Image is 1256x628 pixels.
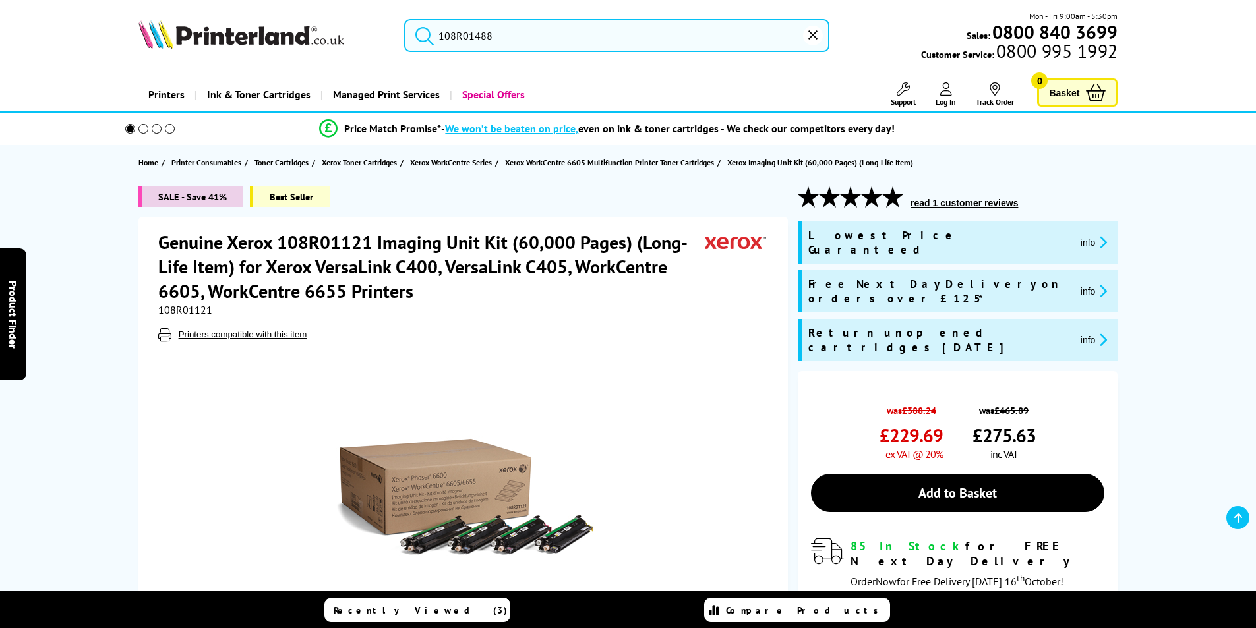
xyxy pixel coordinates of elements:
[450,78,535,111] a: Special Offers
[972,397,1036,416] span: was
[1037,78,1118,107] a: Basket 0
[808,228,1070,257] span: Lowest Price Guaranteed
[254,156,309,169] span: Toner Cartridges
[250,186,330,207] span: Best Seller
[138,156,162,169] a: Home
[876,575,897,588] span: Now
[138,78,194,111] a: Printers
[322,156,400,169] a: Xerox Toner Cartridges
[138,20,388,51] a: Printerland Logo
[344,122,441,135] span: Price Match Promise*
[324,598,510,622] a: Recently Viewed (3)
[851,538,965,554] span: 85 In Stock
[704,598,890,622] a: Compare Products
[936,82,956,107] a: Log In
[902,404,936,416] strike: £388.24
[994,404,1029,416] strike: £465.89
[107,117,1108,140] li: modal_Promise
[322,156,397,169] span: Xerox Toner Cartridges
[967,29,990,42] span: Sales:
[1049,84,1079,101] span: Basket
[1077,283,1112,299] button: promo-description
[1077,332,1112,347] button: promo-description
[921,45,1118,61] span: Customer Service:
[334,604,508,616] span: Recently Viewed (3)
[410,156,495,169] a: Xerox WorkCentre Series
[7,280,20,348] span: Product Finder
[138,20,344,49] img: Printerland Logo
[727,156,913,169] span: Xerox Imaging Unit Kit (60,000 Pages) (Long-Life Item)
[1017,572,1025,584] sup: th
[808,277,1070,306] span: Free Next Day Delivery on orders over £125*
[994,45,1118,57] span: 0800 995 1992
[811,538,1104,587] div: modal_delivery
[992,20,1118,44] b: 0800 840 3699
[851,575,1063,588] span: Order for Free Delivery [DATE] 16 October!
[727,156,916,169] a: Xerox Imaging Unit Kit (60,000 Pages) (Long-Life Item)
[158,303,212,316] span: 108R01121
[880,397,943,416] span: was
[990,26,1118,38] a: 0800 840 3699
[705,230,766,254] img: Xerox
[1077,235,1112,250] button: promo-description
[811,474,1104,512] a: Add to Basket
[410,156,492,169] span: Xerox WorkCentre Series
[254,156,312,169] a: Toner Cartridges
[976,82,1014,107] a: Track Order
[320,78,450,111] a: Managed Print Services
[990,447,1018,461] span: inc VAT
[907,197,1022,209] button: read 1 customer reviews
[851,538,1104,569] div: for FREE Next Day Delivery
[194,78,320,111] a: Ink & Toner Cartridges
[158,230,705,303] h1: Genuine Xerox 108R01121 Imaging Unit Kit (60,000 Pages) (Long-Life Item) for Xerox VersaLink C400...
[808,326,1070,355] span: Return unopened cartridges [DATE]
[336,368,594,626] img: Xerox 108R01121 Imaging Unit Kit (60,000 Pages) (Long-Life Item)
[885,447,943,461] span: ex VAT @ 20%
[505,156,714,169] span: Xerox WorkCentre 6605 Multifunction Printer Toner Cartridges
[891,97,916,107] span: Support
[1029,10,1118,22] span: Mon - Fri 9:00am - 5:30pm
[1031,72,1048,89] span: 0
[891,82,916,107] a: Support
[171,156,241,169] span: Printer Consumables
[171,156,245,169] a: Printer Consumables
[936,97,956,107] span: Log In
[138,156,158,169] span: Home
[207,78,311,111] span: Ink & Toner Cartridges
[880,423,943,447] span: £229.69
[505,156,717,169] a: Xerox WorkCentre 6605 Multifunction Printer Toner Cartridges
[175,329,311,340] button: Printers compatible with this item
[138,186,243,207] span: SALE - Save 41%
[726,604,885,616] span: Compare Products
[445,122,578,135] span: We won’t be beaten on price,
[404,19,829,52] input: Search p
[972,423,1036,447] span: £275.63
[441,122,895,135] div: - even on ink & toner cartridges - We check our competitors every day!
